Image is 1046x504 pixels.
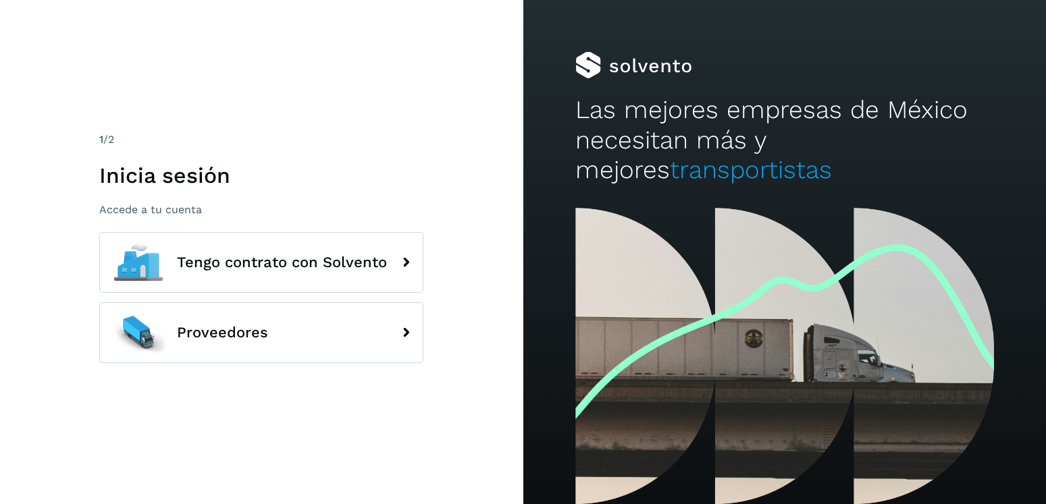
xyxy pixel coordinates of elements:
span: transportistas [670,155,832,184]
h1: Inicia sesión [99,163,423,188]
button: Proveedores [99,302,423,363]
button: Tengo contrato con Solvento [99,232,423,293]
div: /2 [99,132,423,148]
span: Tengo contrato con Solvento [177,254,387,271]
p: Accede a tu cuenta [99,203,423,216]
span: 1 [99,133,103,146]
span: Proveedores [177,325,268,341]
h2: Las mejores empresas de México necesitan más y mejores [575,95,994,185]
